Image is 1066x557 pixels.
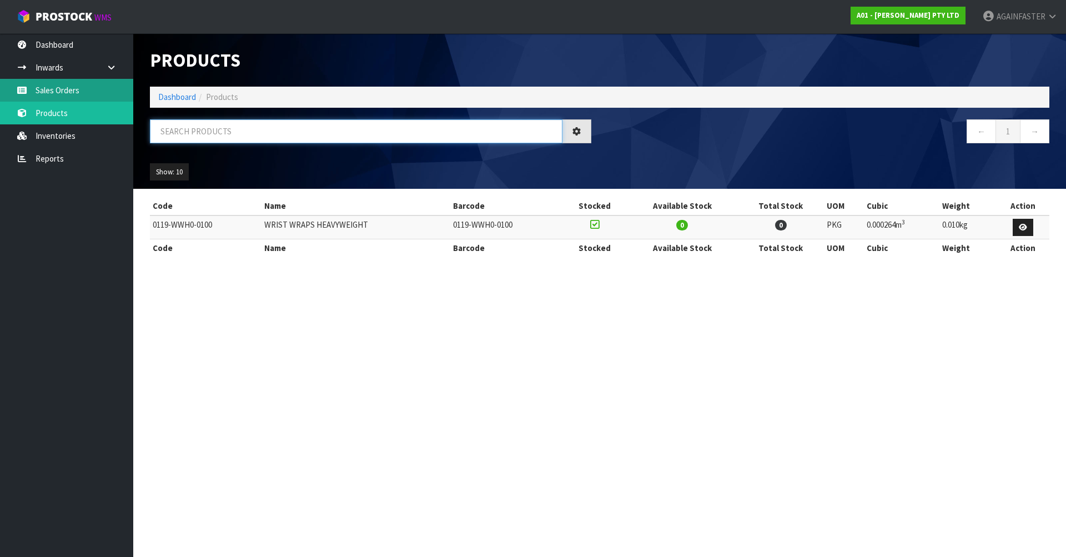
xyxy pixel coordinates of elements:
a: Dashboard [158,92,196,102]
td: 0119-WWH0-0100 [450,215,562,239]
h1: Products [150,50,591,70]
small: WMS [94,12,112,23]
span: ProStock [36,9,92,24]
th: Barcode [450,197,562,215]
th: UOM [824,197,864,215]
th: Barcode [450,239,562,257]
th: Name [262,197,450,215]
th: Action [997,197,1049,215]
nav: Page navigation [608,119,1049,147]
th: Code [150,239,262,257]
th: Stocked [562,239,627,257]
th: Cubic [864,239,939,257]
th: Available Stock [627,197,738,215]
span: 0 [676,220,688,230]
th: UOM [824,239,864,257]
button: Show: 10 [150,163,189,181]
sup: 3 [902,218,905,226]
th: Total Stock [738,197,824,215]
th: Cubic [864,197,939,215]
td: PKG [824,215,864,239]
a: → [1020,119,1049,143]
th: Stocked [562,197,627,215]
span: AGAINFASTER [997,11,1045,22]
th: Available Stock [627,239,738,257]
td: 0.000264m [864,215,939,239]
th: Total Stock [738,239,824,257]
td: 0.010kg [939,215,997,239]
th: Weight [939,197,997,215]
strong: A01 - [PERSON_NAME] PTY LTD [857,11,959,20]
input: Search products [150,119,562,143]
a: 1 [995,119,1020,143]
span: 0 [775,220,787,230]
img: cube-alt.png [17,9,31,23]
th: Action [997,239,1049,257]
th: Code [150,197,262,215]
td: WRIST WRAPS HEAVYWEIGHT [262,215,450,239]
td: 0119-WWH0-0100 [150,215,262,239]
th: Name [262,239,450,257]
a: ← [967,119,996,143]
th: Weight [939,239,997,257]
span: Products [206,92,238,102]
